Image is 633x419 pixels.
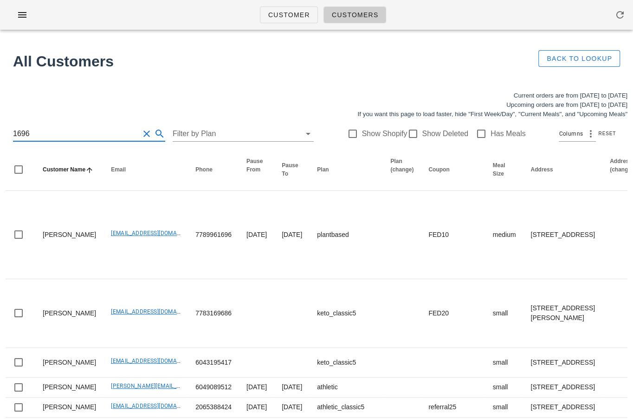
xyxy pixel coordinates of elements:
[523,149,602,191] th: Address: Not sorted. Activate to sort ascending.
[559,129,583,138] span: Columns
[422,129,468,138] label: Show Deleted
[274,398,310,418] td: [DATE]
[103,149,188,191] th: Email: Not sorted. Activate to sort ascending.
[546,55,612,62] span: Back to Lookup
[188,398,239,418] td: 2065388424
[310,149,383,191] th: Plan: Not sorted. Activate to sort ascending.
[310,191,383,279] td: plantbased
[485,398,523,418] td: small
[523,191,602,279] td: [STREET_ADDRESS]
[485,279,523,348] td: small
[485,348,523,378] td: small
[523,348,602,378] td: [STREET_ADDRESS]
[274,191,310,279] td: [DATE]
[239,191,274,279] td: [DATE]
[421,398,485,418] td: referral25
[195,166,213,173] span: Phone
[13,50,517,72] h1: All Customers
[610,158,633,173] span: Address (change)
[538,50,620,67] button: Back to Lookup
[35,348,103,378] td: [PERSON_NAME]
[35,149,103,191] th: Customer Name: Sorted ascending. Activate to sort descending.
[421,149,485,191] th: Coupon: Not sorted. Activate to sort ascending.
[35,398,103,418] td: [PERSON_NAME]
[188,378,239,398] td: 6049089512
[274,149,310,191] th: Pause To: Not sorted. Activate to sort ascending.
[188,348,239,378] td: 6043195417
[493,162,505,177] span: Meal Size
[268,11,310,19] span: Customer
[239,378,274,398] td: [DATE]
[111,403,203,409] a: [EMAIL_ADDRESS][DOMAIN_NAME]
[188,191,239,279] td: 7789961696
[274,378,310,398] td: [DATE]
[485,149,523,191] th: Meal Size: Not sorted. Activate to sort ascending.
[331,11,379,19] span: Customers
[111,358,203,364] a: [EMAIL_ADDRESS][DOMAIN_NAME]
[362,129,407,138] label: Show Shopify
[523,378,602,398] td: [STREET_ADDRESS]
[559,126,596,141] div: Columns
[141,128,152,139] button: Clear Search for customer
[282,162,298,177] span: Pause To
[173,126,314,141] div: Filter by Plan
[43,166,85,173] span: Customer Name
[421,279,485,348] td: FED20
[310,279,383,348] td: keto_classic5
[239,398,274,418] td: [DATE]
[383,149,421,191] th: Plan (change): Not sorted. Activate to sort ascending.
[421,191,485,279] td: FED10
[390,158,413,173] span: Plan (change)
[323,7,387,23] a: Customers
[596,129,620,138] button: Reset
[485,191,523,279] td: medium
[111,166,126,173] span: Email
[428,166,449,173] span: Coupon
[260,7,318,23] a: Customer
[598,131,616,136] span: Reset
[35,378,103,398] td: [PERSON_NAME]
[317,166,329,173] span: Plan
[530,166,553,173] span: Address
[239,149,274,191] th: Pause From: Not sorted. Activate to sort ascending.
[188,149,239,191] th: Phone: Not sorted. Activate to sort ascending.
[111,230,203,236] a: [EMAIL_ADDRESS][DOMAIN_NAME]
[523,279,602,348] td: [STREET_ADDRESS][PERSON_NAME]
[485,378,523,398] td: small
[523,398,602,418] td: [STREET_ADDRESS]
[188,279,239,348] td: 7783169686
[35,279,103,348] td: [PERSON_NAME]
[35,191,103,279] td: [PERSON_NAME]
[310,378,383,398] td: athletic
[111,308,203,315] a: [EMAIL_ADDRESS][DOMAIN_NAME]
[246,158,263,173] span: Pause From
[491,129,526,138] label: Has Meals
[111,383,248,389] a: [PERSON_NAME][EMAIL_ADDRESS][DOMAIN_NAME]
[310,348,383,378] td: keto_classic5
[310,398,383,418] td: athletic_classic5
